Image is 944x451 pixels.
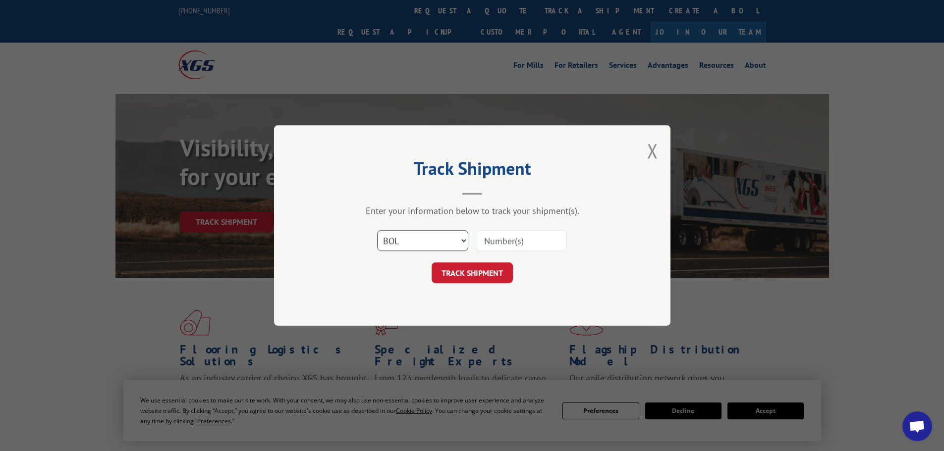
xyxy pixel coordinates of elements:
input: Number(s) [476,230,567,251]
h2: Track Shipment [324,161,621,180]
div: Open chat [902,411,932,441]
div: Enter your information below to track your shipment(s). [324,205,621,216]
button: Close modal [647,138,658,164]
button: TRACK SHIPMENT [432,262,513,283]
